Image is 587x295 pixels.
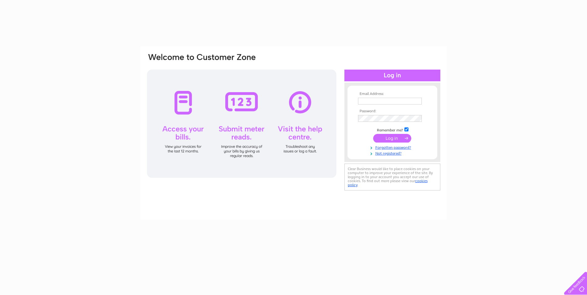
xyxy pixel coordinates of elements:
[348,179,428,187] a: cookies policy
[358,150,428,156] a: Not registered?
[356,109,428,113] th: Password:
[373,134,411,143] input: Submit
[358,144,428,150] a: Forgotten password?
[344,164,440,190] div: Clear Business would like to place cookies on your computer to improve your experience of the sit...
[356,126,428,133] td: Remember me?
[356,92,428,96] th: Email Address:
